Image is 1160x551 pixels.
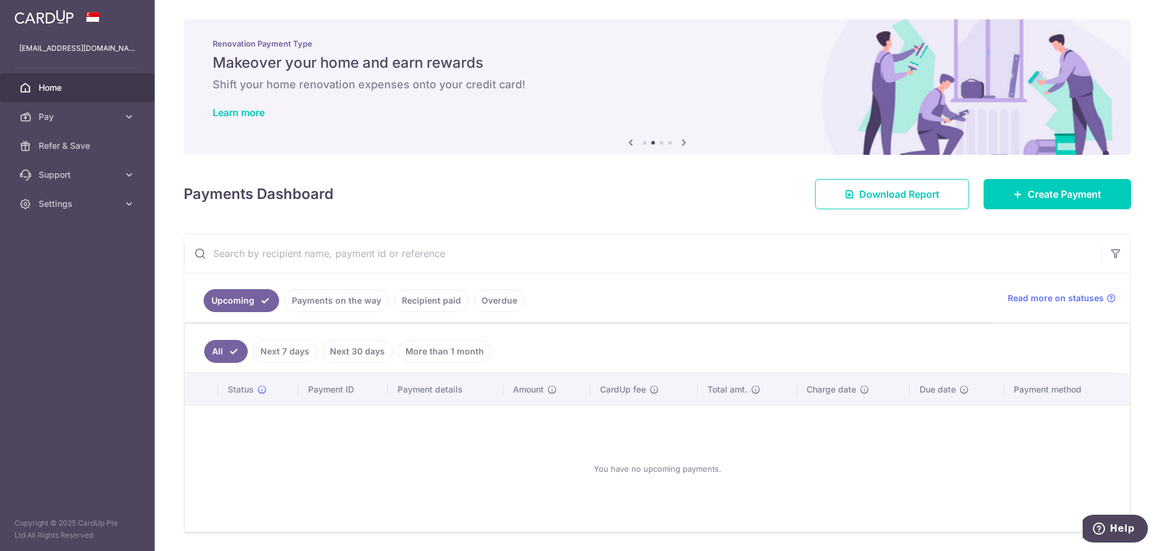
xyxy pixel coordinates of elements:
[807,383,856,396] span: Charge date
[474,289,525,312] a: Overdue
[815,179,969,209] a: Download Report
[322,340,393,363] a: Next 30 days
[394,289,469,312] a: Recipient paid
[204,289,279,312] a: Upcoming
[184,19,1131,155] img: Renovation banner
[213,39,1102,48] p: Renovation Payment Type
[298,374,388,405] th: Payment ID
[14,10,74,24] img: CardUp
[1004,374,1130,405] th: Payment method
[204,340,248,363] a: All
[707,383,747,396] span: Total amt.
[253,340,317,363] a: Next 7 days
[284,289,389,312] a: Payments on the way
[39,82,118,94] span: Home
[398,340,492,363] a: More than 1 month
[1008,292,1104,304] span: Read more on statuses
[513,383,544,396] span: Amount
[1083,515,1148,545] iframe: Opens a widget where you can find more information
[199,416,1115,522] div: You have no upcoming payments.
[600,383,646,396] span: CardUp fee
[984,179,1131,209] a: Create Payment
[920,383,956,396] span: Due date
[39,169,118,181] span: Support
[19,42,135,54] p: [EMAIL_ADDRESS][DOMAIN_NAME]
[39,111,118,123] span: Pay
[213,77,1102,92] h6: Shift your home renovation expenses onto your credit card!
[228,383,254,396] span: Status
[388,374,504,405] th: Payment details
[1008,292,1116,304] a: Read more on statuses
[39,198,118,210] span: Settings
[184,183,333,205] h4: Payments Dashboard
[859,187,939,201] span: Download Report
[213,53,1102,73] h5: Makeover your home and earn rewards
[39,140,118,152] span: Refer & Save
[1028,187,1101,201] span: Create Payment
[213,106,265,119] a: Learn more
[184,234,1101,273] input: Search by recipient name, payment id or reference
